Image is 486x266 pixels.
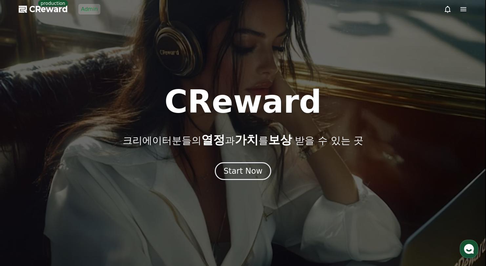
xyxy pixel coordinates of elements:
a: Admin [78,4,100,14]
div: Start Now [224,166,263,176]
span: CReward [29,4,68,14]
span: 열정 [201,133,225,146]
span: 가치 [235,133,258,146]
a: CReward [19,4,68,14]
span: 보상 [268,133,292,146]
button: Start Now [215,162,272,180]
p: 크리에이터분들의 과 를 받을 수 있는 곳 [123,133,363,146]
a: Start Now [215,169,272,175]
h1: CReward [164,86,321,118]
